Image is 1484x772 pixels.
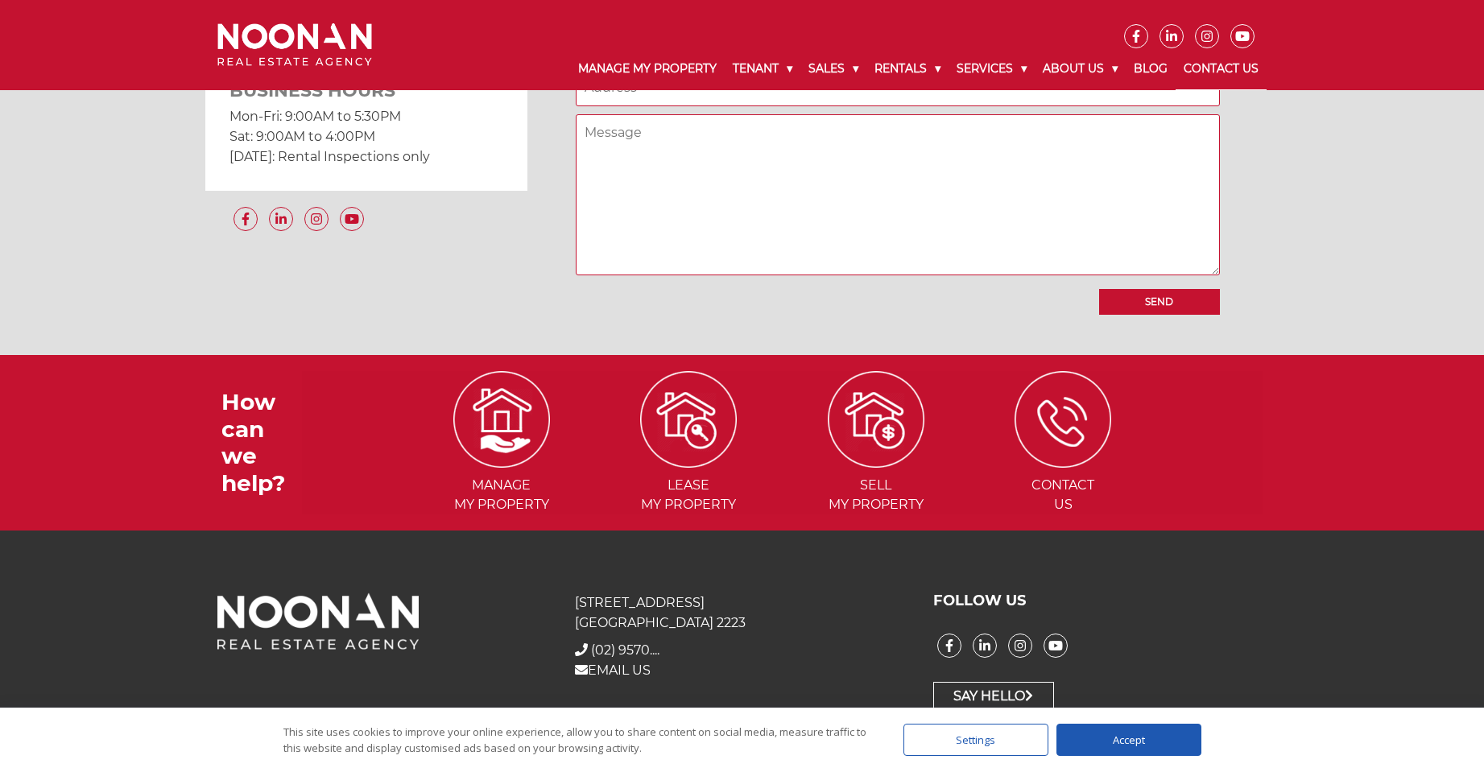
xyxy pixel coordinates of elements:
p: Mon-Fri: 9:00AM to 5:30PM [229,106,503,126]
span: (02) 9570.... [591,642,659,658]
span: Manage my Property [409,476,593,514]
a: Sales [800,48,866,89]
h3: FOLLOW US [933,592,1267,610]
div: This site uses cookies to improve your online experience, allow you to share content on social me... [283,724,871,756]
img: ICONS [640,371,737,468]
span: Lease my Property [597,476,781,514]
p: [STREET_ADDRESS] [GEOGRAPHIC_DATA] 2223 [575,592,908,633]
img: ICONS [828,371,924,468]
span: Contact Us [971,476,1155,514]
a: Click to reveal phone number [591,642,659,658]
p: [DATE]: Rental Inspections only [229,147,503,167]
a: Manage My Property [570,48,725,89]
a: Sellmy Property [784,411,969,513]
a: Tenant [725,48,800,89]
img: Noonan Real Estate Agency [217,23,372,66]
img: ICONS [1015,371,1111,468]
a: Managemy Property [409,411,593,513]
h3: How can we help? [221,389,302,497]
a: About Us [1035,48,1126,89]
p: Sat: 9:00AM to 4:00PM [229,126,503,147]
a: Services [949,48,1035,89]
img: ICONS [453,371,550,468]
a: ContactUs [971,411,1155,513]
a: Rentals [866,48,949,89]
input: Send [1099,289,1220,315]
a: Say Hello [933,682,1054,711]
a: Contact Us [1176,48,1267,90]
h3: BUSINESS HOURS [229,81,503,101]
div: Accept [1056,724,1201,756]
div: Settings [903,724,1048,756]
a: Leasemy Property [597,411,781,513]
a: EMAIL US [575,663,651,678]
a: Blog [1126,48,1176,89]
span: Sell my Property [784,476,969,514]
